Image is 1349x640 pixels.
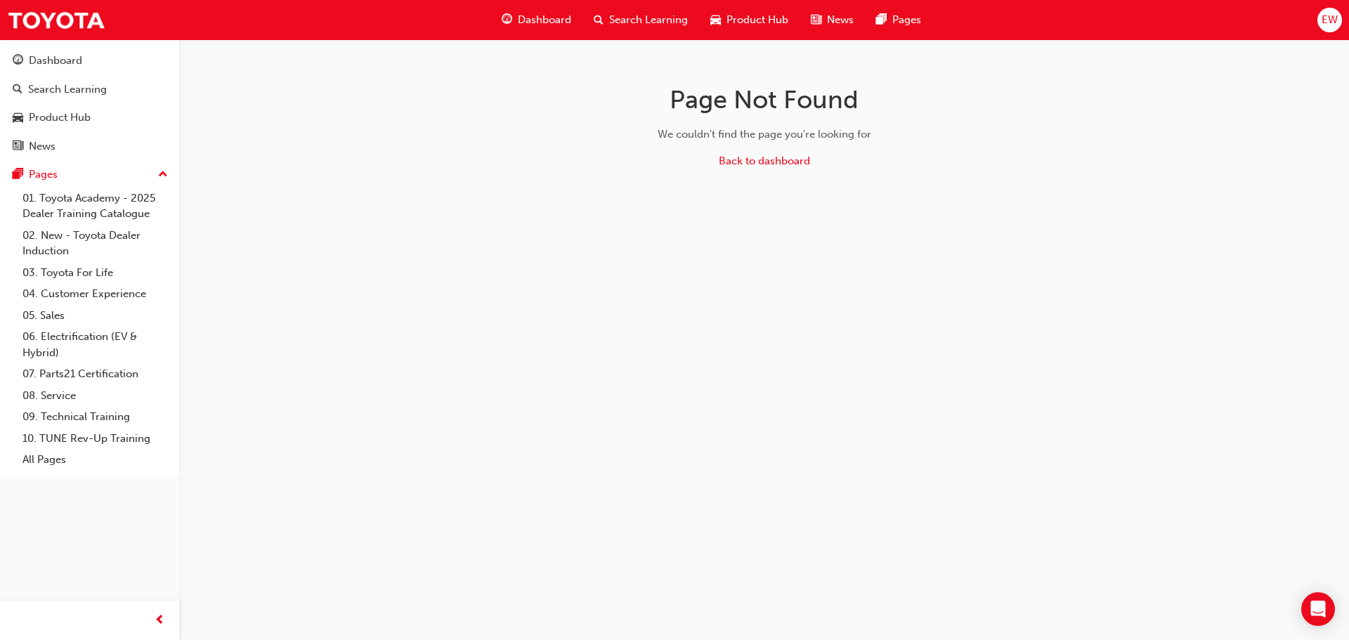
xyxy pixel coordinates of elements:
[726,12,788,28] span: Product Hub
[29,138,56,155] div: News
[158,166,168,184] span: up-icon
[17,225,174,262] a: 02. New - Toyota Dealer Induction
[17,283,174,305] a: 04. Customer Experience
[29,53,82,69] div: Dashboard
[542,126,987,143] div: We couldn't find the page you're looking for
[827,12,854,28] span: News
[17,262,174,284] a: 03. Toyota For Life
[155,612,165,629] span: prev-icon
[17,428,174,450] a: 10. TUNE Rev-Up Training
[17,449,174,471] a: All Pages
[594,11,604,29] span: search-icon
[17,363,174,385] a: 07. Parts21 Certification
[6,162,174,188] button: Pages
[490,6,582,34] a: guage-iconDashboard
[719,155,810,167] a: Back to dashboard
[13,169,23,181] span: pages-icon
[13,55,23,67] span: guage-icon
[892,12,921,28] span: Pages
[7,4,105,36] img: Trak
[542,84,987,115] h1: Page Not Found
[13,141,23,153] span: news-icon
[17,385,174,407] a: 08. Service
[17,406,174,428] a: 09. Technical Training
[1301,592,1335,626] div: Open Intercom Messenger
[17,326,174,363] a: 06. Electrification (EV & Hybrid)
[811,11,821,29] span: news-icon
[13,84,22,96] span: search-icon
[6,77,174,103] a: Search Learning
[502,11,512,29] span: guage-icon
[6,48,174,74] a: Dashboard
[1317,8,1342,32] button: EW
[17,188,174,225] a: 01. Toyota Academy - 2025 Dealer Training Catalogue
[699,6,800,34] a: car-iconProduct Hub
[800,6,865,34] a: news-iconNews
[17,305,174,327] a: 05. Sales
[518,12,571,28] span: Dashboard
[6,45,174,162] button: DashboardSearch LearningProduct HubNews
[865,6,932,34] a: pages-iconPages
[609,12,688,28] span: Search Learning
[1322,12,1338,28] span: EW
[28,81,107,98] div: Search Learning
[876,11,887,29] span: pages-icon
[13,112,23,124] span: car-icon
[29,110,91,126] div: Product Hub
[582,6,699,34] a: search-iconSearch Learning
[29,166,58,183] div: Pages
[710,11,721,29] span: car-icon
[6,133,174,159] a: News
[6,105,174,131] a: Product Hub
